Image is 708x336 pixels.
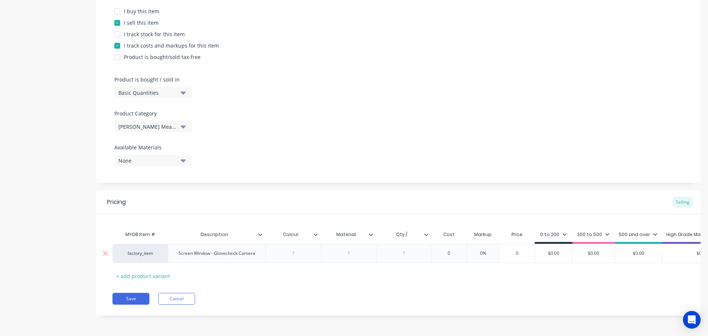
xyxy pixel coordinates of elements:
div: Basic Quantities [118,89,177,97]
div: factory_item [120,250,160,257]
div: Material [321,227,376,242]
div: Selling [672,197,693,208]
button: [PERSON_NAME] Meat Machinery [114,121,192,132]
div: Pricing [107,198,126,207]
div: Description [168,227,265,242]
div: Screen Window - Glovecheck Camera [173,249,261,258]
div: 500 and over [619,231,657,238]
div: Markup [466,227,499,242]
div: $0.00 [573,244,615,263]
div: Cost [431,227,467,242]
div: MYOB Item # [112,227,168,242]
div: 0 to 200 [540,231,567,238]
button: Save [112,293,149,305]
label: Product is bought / sold in [114,76,188,83]
div: I sell this item [124,19,159,27]
div: Material [321,225,372,244]
div: $0.00 [535,244,572,263]
div: Qty / [376,227,431,242]
div: $0.00 [615,244,662,263]
div: I track costs and markups for this item [124,42,219,49]
div: Price [499,227,535,242]
div: Open Intercom Messenger [683,311,701,329]
div: Colour [265,227,321,242]
div: I track stock for this item [124,30,185,38]
button: Basic Quantities [114,87,192,98]
div: 0 [431,244,468,263]
div: + add product variant [112,270,174,282]
div: 200 to 500 [577,231,610,238]
div: [PERSON_NAME] Meat Machinery [118,123,177,131]
div: Product is bought/sold tax-free [124,53,201,61]
button: Cancel [158,293,195,305]
div: Colour [265,225,316,244]
button: None [114,155,192,166]
div: Qty / [376,225,427,244]
label: Product Category [114,110,188,117]
div: I buy this item [124,7,159,15]
div: Description [168,225,261,244]
div: 0% [465,244,502,263]
div: None [118,157,177,164]
label: Available Materials [114,143,192,151]
div: 0 [499,244,535,263]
